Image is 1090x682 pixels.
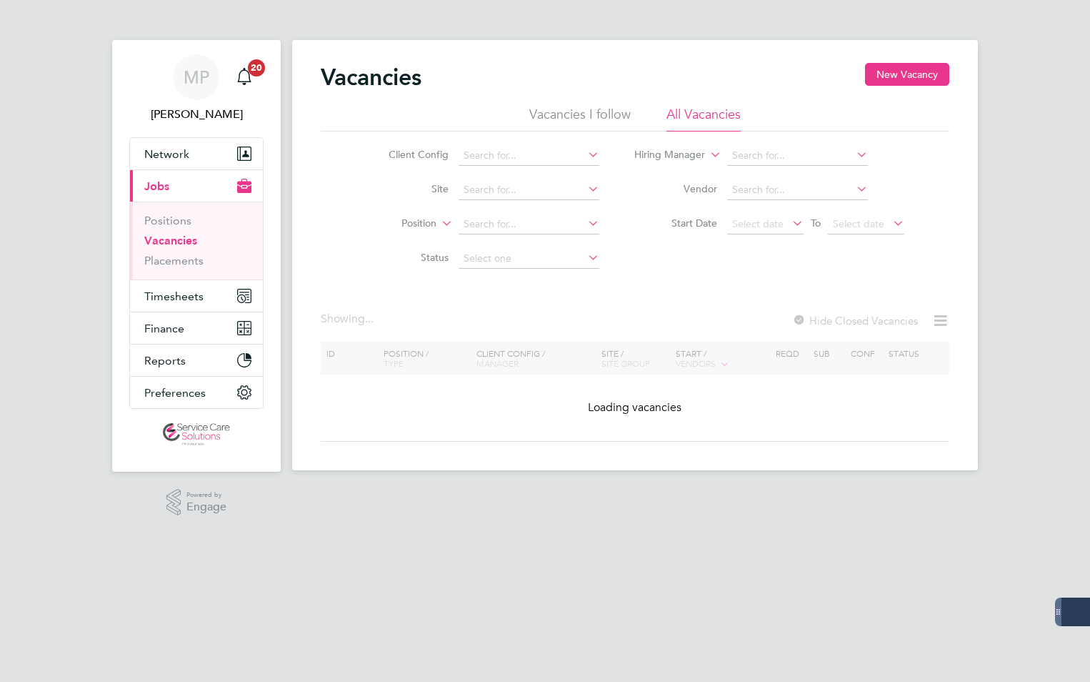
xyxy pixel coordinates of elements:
[129,423,264,446] a: Go to home page
[732,217,784,230] span: Select date
[321,312,376,327] div: Showing
[144,354,186,367] span: Reports
[130,170,263,202] button: Jobs
[459,214,599,234] input: Search for...
[186,501,226,513] span: Engage
[144,386,206,400] span: Preferences
[144,254,204,267] a: Placements
[459,249,599,269] input: Select one
[144,179,169,193] span: Jobs
[144,322,184,335] span: Finance
[366,148,449,161] label: Client Config
[529,106,631,132] li: Vacancies I follow
[666,106,741,132] li: All Vacancies
[727,146,868,166] input: Search for...
[365,312,374,326] span: ...
[163,423,230,446] img: servicecare-logo-retina.png
[130,345,263,376] button: Reports
[130,312,263,344] button: Finance
[635,217,717,229] label: Start Date
[130,377,263,408] button: Preferences
[806,214,825,232] span: To
[184,68,209,87] span: MP
[186,489,226,501] span: Powered by
[144,290,204,303] span: Timesheets
[248,59,265,76] span: 20
[366,251,449,264] label: Status
[792,314,918,327] label: Hide Closed Vacancies
[865,63,949,86] button: New Vacancy
[144,147,189,161] span: Network
[459,180,599,200] input: Search for...
[833,217,884,230] span: Select date
[130,280,263,312] button: Timesheets
[354,217,436,231] label: Position
[321,63,421,92] h2: Vacancies
[635,182,717,195] label: Vendor
[459,146,599,166] input: Search for...
[130,202,263,280] div: Jobs
[144,234,197,247] a: Vacancies
[230,54,259,100] a: 20
[166,489,227,516] a: Powered byEngage
[727,180,868,200] input: Search for...
[623,148,705,162] label: Hiring Manager
[112,40,281,472] nav: Main navigation
[129,106,264,123] span: Michael Potts
[144,214,191,227] a: Positions
[366,182,449,195] label: Site
[130,138,263,169] button: Network
[129,54,264,123] a: MP[PERSON_NAME]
